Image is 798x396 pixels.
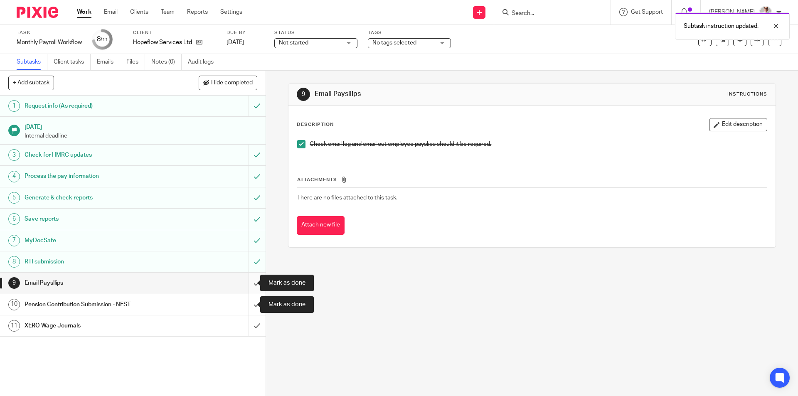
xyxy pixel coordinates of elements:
div: 6 [8,213,20,225]
div: 10 [8,299,20,310]
p: Description [297,121,334,128]
a: Team [161,8,175,16]
h1: Generate & check reports [25,192,168,204]
button: + Add subtask [8,76,54,90]
h1: MyDocSafe [25,234,168,247]
div: Monthly Payroll Workflow [17,38,82,47]
label: Task [17,30,82,36]
small: /11 [101,37,108,42]
p: Subtask instruction updated. [684,22,759,30]
span: No tags selected [372,40,416,46]
label: Client [133,30,216,36]
label: Tags [368,30,451,36]
p: Hopeflow Services Ltd [133,38,192,47]
div: 9 [297,88,310,101]
span: Attachments [297,177,337,182]
div: 8 [8,256,20,268]
a: Files [126,54,145,70]
a: Settings [220,8,242,16]
h1: [DATE] [25,121,257,131]
h1: Check for HMRC updates [25,149,168,161]
label: Status [274,30,357,36]
img: Pixie [17,7,58,18]
div: 7 [8,235,20,246]
p: Internal deadline [25,132,257,140]
a: Notes (0) [151,54,182,70]
a: Subtasks [17,54,47,70]
a: Reports [187,8,208,16]
p: Check email log and email out employee payslips should it be required. [310,140,766,148]
h1: Pension Contribution Submission - NEST [25,298,168,311]
a: Clients [130,8,148,16]
h1: Email Paysllips [315,90,550,98]
div: Instructions [727,91,767,98]
h1: Process the pay information [25,170,168,182]
span: [DATE] [227,39,244,45]
div: 5 [8,192,20,204]
div: 1 [8,100,20,112]
div: 9 [8,277,20,289]
span: Not started [279,40,308,46]
a: Client tasks [54,54,91,70]
div: 3 [8,149,20,161]
h1: RTI submission [25,256,168,268]
button: Edit description [709,118,767,131]
a: Work [77,8,91,16]
span: There are no files attached to this task. [297,195,397,201]
h1: Request info (As required) [25,100,168,112]
div: 11 [8,320,20,332]
h1: Email Paysllips [25,277,168,289]
a: Email [104,8,118,16]
a: Emails [97,54,120,70]
div: 4 [8,171,20,182]
img: IMG_9924.jpg [759,6,772,19]
h1: XERO Wage Journals [25,320,168,332]
span: Hide completed [211,80,253,86]
button: Attach new file [297,216,345,235]
a: Audit logs [188,54,220,70]
button: Hide completed [199,76,257,90]
label: Due by [227,30,264,36]
div: 8 [97,34,108,44]
h1: Save reports [25,213,168,225]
